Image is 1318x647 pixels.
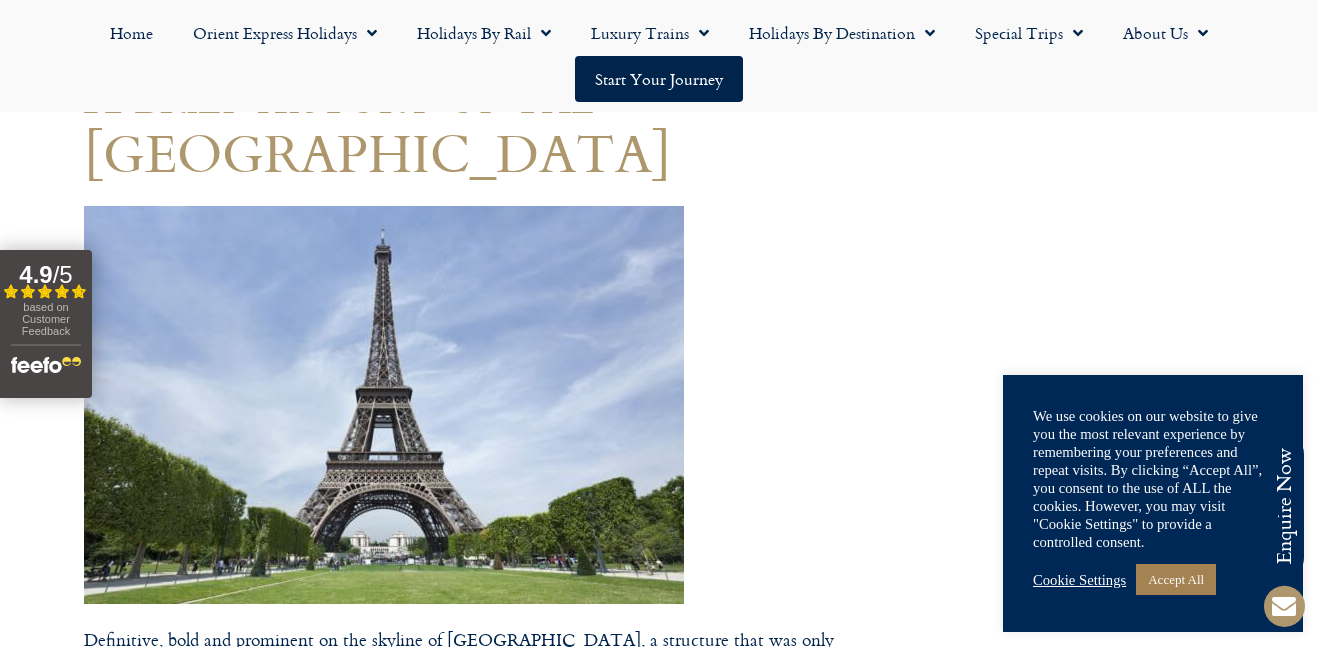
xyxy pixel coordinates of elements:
a: About Us [1103,10,1228,56]
nav: Menu [10,10,1308,102]
a: Start your Journey [575,56,743,102]
a: Holidays by Destination [729,10,955,56]
a: Holidays by Rail [397,10,571,56]
a: Luxury Trains [571,10,729,56]
a: Orient Express Holidays [173,10,397,56]
a: Special Trips [955,10,1103,56]
a: Accept All [1136,564,1216,595]
a: Home [90,10,173,56]
a: Cookie Settings [1033,571,1126,589]
div: We use cookies on our website to give you the most relevant experience by remembering your prefer... [1033,407,1273,551]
